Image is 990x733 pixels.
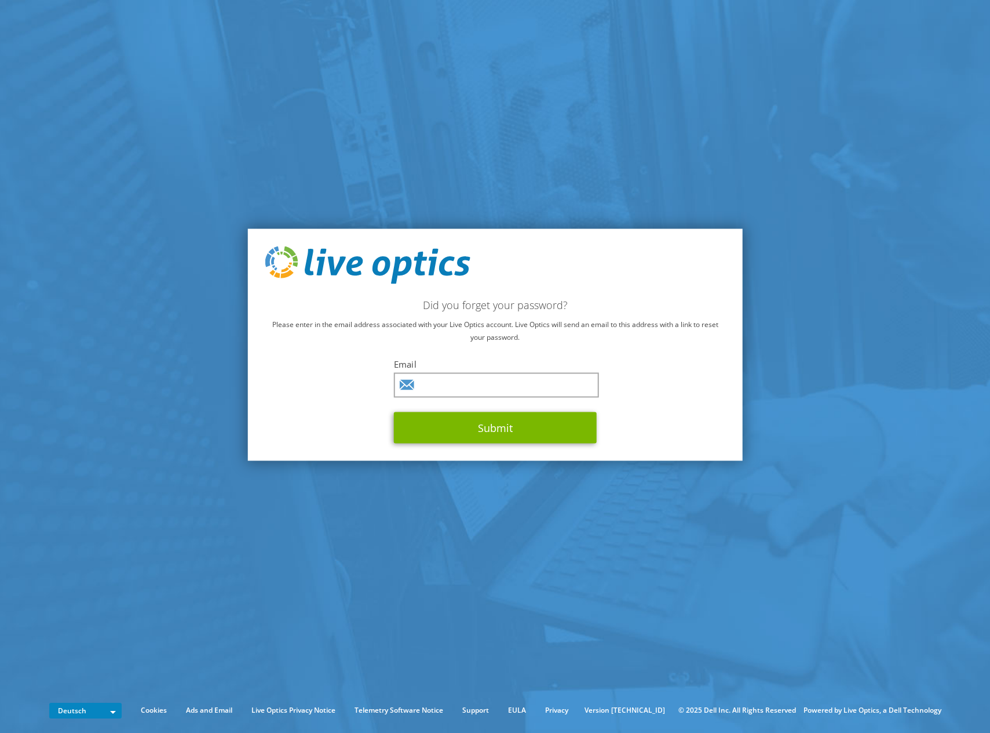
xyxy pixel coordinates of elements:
[265,318,725,344] p: Please enter in the email address associated with your Live Optics account. Live Optics will send...
[394,412,597,444] button: Submit
[803,704,941,717] li: Powered by Live Optics, a Dell Technology
[499,704,535,717] a: EULA
[265,246,470,284] img: live_optics_svg.svg
[265,299,725,311] h2: Did you forget your password?
[177,704,241,717] a: Ads and Email
[243,704,344,717] a: Live Optics Privacy Notice
[346,704,452,717] a: Telemetry Software Notice
[454,704,498,717] a: Support
[579,704,671,717] li: Version [TECHNICAL_ID]
[673,704,802,717] li: © 2025 Dell Inc. All Rights Reserved
[536,704,577,717] a: Privacy
[394,358,597,370] label: Email
[132,704,176,717] a: Cookies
